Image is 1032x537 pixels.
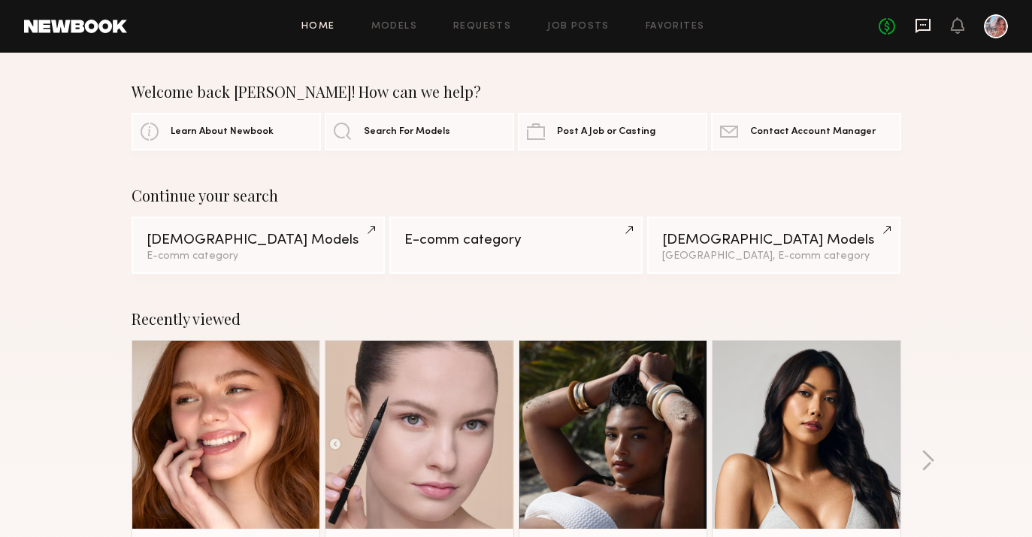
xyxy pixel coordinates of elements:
[364,127,450,137] span: Search For Models
[147,233,370,247] div: [DEMOGRAPHIC_DATA] Models
[132,113,321,150] a: Learn About Newbook
[325,113,514,150] a: Search For Models
[371,22,417,32] a: Models
[147,251,370,262] div: E-comm category
[132,187,901,205] div: Continue your search
[301,22,335,32] a: Home
[662,251,885,262] div: [GEOGRAPHIC_DATA], E-comm category
[646,22,705,32] a: Favorites
[557,127,655,137] span: Post A Job or Casting
[132,83,901,101] div: Welcome back [PERSON_NAME]! How can we help?
[132,310,901,328] div: Recently viewed
[171,127,274,137] span: Learn About Newbook
[389,217,643,274] a: E-comm category
[711,113,900,150] a: Contact Account Manager
[647,217,900,274] a: [DEMOGRAPHIC_DATA] Models[GEOGRAPHIC_DATA], E-comm category
[404,233,628,247] div: E-comm category
[750,127,876,137] span: Contact Account Manager
[662,233,885,247] div: [DEMOGRAPHIC_DATA] Models
[547,22,610,32] a: Job Posts
[518,113,707,150] a: Post A Job or Casting
[453,22,511,32] a: Requests
[132,217,385,274] a: [DEMOGRAPHIC_DATA] ModelsE-comm category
